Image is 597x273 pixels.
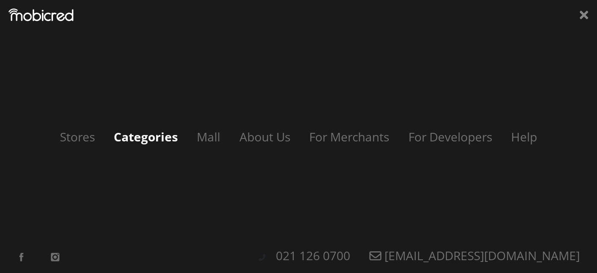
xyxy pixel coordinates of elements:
a: Help [502,129,546,145]
a: About Us [231,129,299,145]
a: Stores [51,129,103,145]
a: For Merchants [301,129,398,145]
a: 021 126 0700 [268,247,359,264]
a: [EMAIL_ADDRESS][DOMAIN_NAME] [361,247,588,264]
a: Categories [105,129,186,145]
a: For Developers [400,129,501,145]
a: Mall [189,129,229,145]
img: Mobicred [9,9,74,21]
